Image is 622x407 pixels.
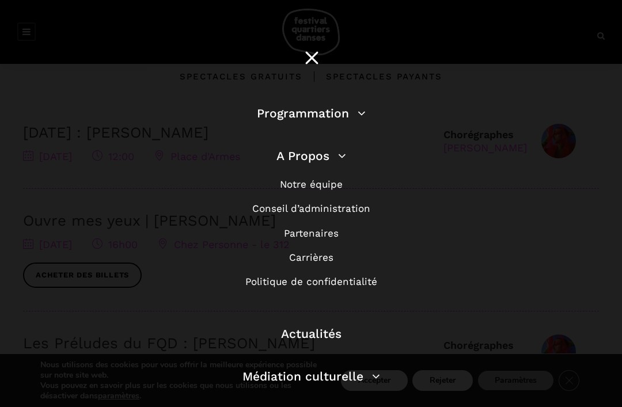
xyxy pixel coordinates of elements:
a: Carrières [289,252,333,263]
a: Programmation [257,106,366,120]
a: A Propos [276,149,346,163]
a: Conseil d’administration [252,203,370,214]
a: Notre équipe [280,178,343,190]
a: Actualités [281,326,342,341]
a: Médiation culturelle [242,369,380,383]
a: Politique de confidentialité [245,276,377,287]
a: Partenaires [284,227,339,239]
